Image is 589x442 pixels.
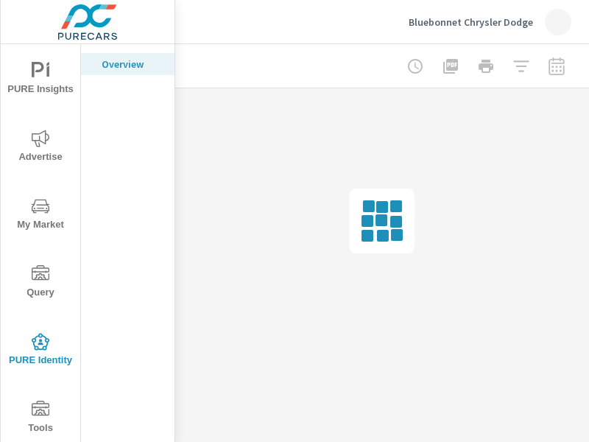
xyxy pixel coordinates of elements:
span: PURE Identity [5,333,76,369]
span: Tools [5,401,76,437]
p: Bluebonnet Chrysler Dodge [409,15,533,29]
p: Overview [102,57,163,71]
span: My Market [5,197,76,234]
div: Overview [81,53,174,75]
span: PURE Insights [5,62,76,98]
span: Query [5,265,76,301]
span: Advertise [5,130,76,166]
